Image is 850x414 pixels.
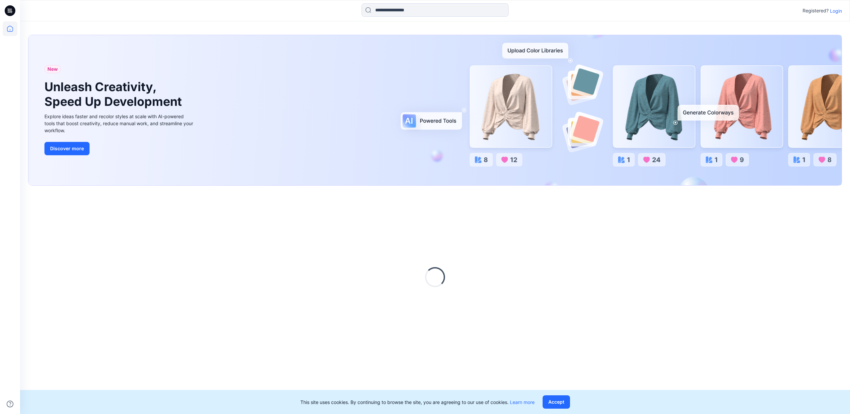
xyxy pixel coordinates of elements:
[300,399,535,406] p: This site uses cookies. By continuing to browse the site, you are agreeing to our use of cookies.
[44,142,195,155] a: Discover more
[47,65,58,73] span: New
[44,80,185,109] h1: Unleash Creativity, Speed Up Development
[44,113,195,134] div: Explore ideas faster and recolor styles at scale with AI-powered tools that boost creativity, red...
[830,7,842,14] p: Login
[543,395,570,409] button: Accept
[44,142,90,155] button: Discover more
[510,399,535,405] a: Learn more
[803,7,829,15] p: Registered?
